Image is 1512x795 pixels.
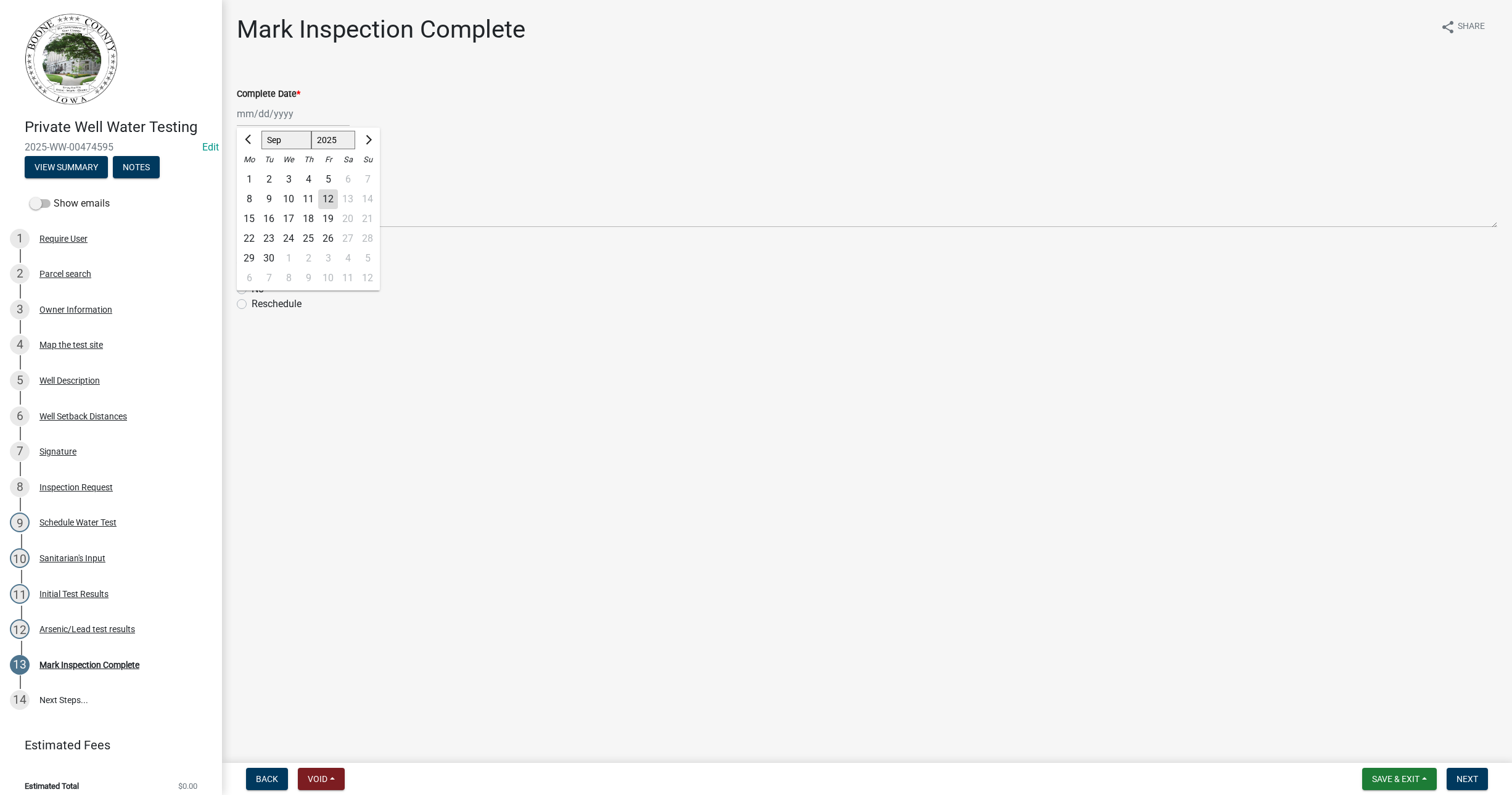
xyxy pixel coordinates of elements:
[39,590,109,598] div: Initial Test Results
[259,189,279,209] div: 9
[10,264,30,284] div: 2
[1431,15,1495,39] button: shareShare
[259,209,279,229] div: Tuesday, September 16, 2025
[10,655,30,675] div: 13
[10,335,30,355] div: 4
[256,774,278,784] span: Back
[318,268,338,288] div: Friday, October 10, 2025
[25,163,108,173] wm-modal-confirm: Summary
[279,249,298,268] div: 1
[259,150,279,170] div: Tu
[239,268,259,288] div: 6
[1447,768,1488,790] button: Next
[25,156,108,178] button: View Summary
[259,229,279,249] div: Tuesday, September 23, 2025
[178,782,197,790] span: $0.00
[10,300,30,319] div: 3
[298,268,318,288] div: Thursday, October 9, 2025
[279,209,298,229] div: 17
[318,229,338,249] div: 26
[39,447,76,456] div: Signature
[279,150,298,170] div: We
[246,768,288,790] button: Back
[259,170,279,189] div: Tuesday, September 2, 2025
[25,13,118,105] img: Boone County, Iowa
[30,196,110,211] label: Show emails
[39,661,139,669] div: Mark Inspection Complete
[237,101,350,126] input: mm/dd/yyyy
[239,229,259,249] div: 22
[239,170,259,189] div: 1
[298,170,318,189] div: Thursday, September 4, 2025
[318,249,338,268] div: 3
[1372,774,1420,784] span: Save & Exit
[279,170,298,189] div: Wednesday, September 3, 2025
[239,150,259,170] div: Mo
[318,189,338,209] div: Friday, September 12, 2025
[10,406,30,426] div: 6
[298,189,318,209] div: Thursday, September 11, 2025
[202,141,219,153] a: Edit
[279,268,298,288] div: 8
[259,249,279,268] div: Tuesday, September 30, 2025
[259,170,279,189] div: 2
[298,209,318,229] div: Thursday, September 18, 2025
[237,90,300,99] label: Complete Date
[279,229,298,249] div: 24
[279,268,298,288] div: Wednesday, October 8, 2025
[202,141,219,153] wm-modal-confirm: Edit Application Number
[242,130,257,150] button: Previous month
[279,189,298,209] div: Wednesday, September 10, 2025
[259,209,279,229] div: 16
[360,130,375,150] button: Next month
[259,229,279,249] div: 23
[239,170,259,189] div: Monday, September 1, 2025
[10,513,30,532] div: 9
[39,554,105,562] div: Sanitarian's Input
[298,170,318,189] div: 4
[259,189,279,209] div: Tuesday, September 9, 2025
[39,625,135,633] div: Arsenic/Lead test results
[252,297,302,311] label: Reschedule
[10,690,30,710] div: 14
[358,150,377,170] div: Su
[239,209,259,229] div: 15
[298,229,318,249] div: 25
[25,118,212,136] h4: Private Well Water Testing
[10,477,30,497] div: 8
[25,782,79,790] span: Estimated Total
[311,131,356,149] select: Select year
[39,483,113,492] div: Inspection Request
[318,249,338,268] div: Friday, October 3, 2025
[39,270,91,278] div: Parcel search
[1458,20,1485,35] span: Share
[113,156,160,178] button: Notes
[279,170,298,189] div: 3
[39,305,112,314] div: Owner Information
[10,733,202,757] a: Estimated Fees
[1457,774,1478,784] span: Next
[239,189,259,209] div: Monday, September 8, 2025
[259,268,279,288] div: Tuesday, October 7, 2025
[239,209,259,229] div: Monday, September 15, 2025
[308,774,327,784] span: Void
[298,768,345,790] button: Void
[318,229,338,249] div: Friday, September 26, 2025
[279,209,298,229] div: Wednesday, September 17, 2025
[338,150,358,170] div: Sa
[10,442,30,461] div: 7
[298,150,318,170] div: Th
[298,249,318,268] div: 2
[39,376,100,385] div: Well Description
[1440,20,1455,35] i: share
[279,249,298,268] div: Wednesday, October 1, 2025
[261,131,311,149] select: Select month
[259,249,279,268] div: 30
[25,141,197,153] span: 2025-WW-00474595
[237,15,525,44] h1: Mark Inspection Complete
[298,249,318,268] div: Thursday, October 2, 2025
[10,619,30,639] div: 12
[1362,768,1437,790] button: Save & Exit
[39,412,127,421] div: Well Setback Distances
[39,234,88,243] div: Require User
